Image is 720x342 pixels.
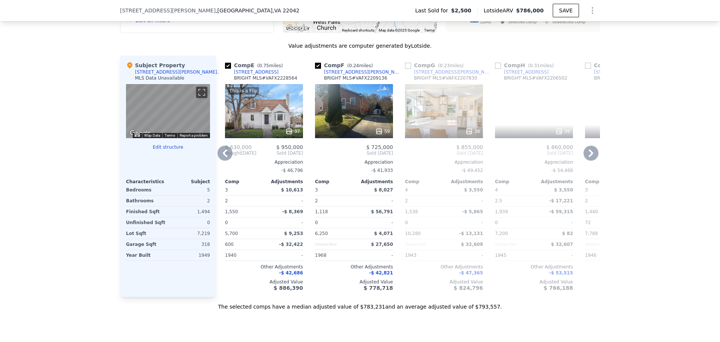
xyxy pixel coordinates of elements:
div: 5 [169,185,210,195]
span: -$ 42,686 [279,270,303,276]
span: Sold [DATE] [495,150,573,156]
div: Comp [225,179,264,185]
span: 3 [585,187,588,193]
button: Keyboard shortcuts [135,133,140,137]
button: Toggle fullscreen view [196,87,207,98]
span: -$ 59,315 [549,209,573,214]
span: Sold [DATE] [315,150,393,156]
div: 59 [375,128,390,135]
span: 600 [225,242,234,247]
div: 7,219 [169,228,210,239]
div: Adjustments [534,179,573,185]
span: -$ 5,865 [462,209,483,214]
div: 1949 [169,250,210,261]
span: $ 886,390 [274,285,303,291]
div: This is a Flip [228,87,259,95]
span: $ 725,000 [366,144,393,150]
div: Comp [405,179,444,185]
div: [STREET_ADDRESS][PERSON_NAME] [414,69,492,75]
span: -$ 32,422 [279,242,303,247]
span: $ 824,796 [454,285,483,291]
a: Report a problem [180,133,208,137]
div: - [265,217,303,228]
text: 22042 [480,20,491,24]
span: ( miles) [435,63,466,68]
div: Comp E [225,62,286,69]
span: 1,538 [405,209,418,214]
div: Lot Sqft [126,228,166,239]
button: SAVE [553,4,579,17]
span: 4 [405,187,408,193]
div: Adjusted Value [495,279,573,285]
div: 1946 [585,250,622,261]
span: 1,118 [315,209,328,214]
span: 5,700 [225,231,238,236]
a: [STREET_ADDRESS][PERSON_NAME] [405,69,492,75]
a: Open this area in Google Maps (opens a new window) [128,128,153,138]
div: Unspecified [315,239,352,250]
span: 4 [495,187,498,193]
span: Sold [DATE] [256,150,303,156]
span: , [GEOGRAPHIC_DATA] [216,7,299,14]
button: Map Data [144,133,160,138]
a: [STREET_ADDRESS][PERSON_NAME] [585,69,672,75]
span: -$ 8,369 [282,209,303,214]
span: -$ 42,821 [369,270,393,276]
span: -$ 53,515 [549,270,573,276]
div: Garage Sqft [126,239,166,250]
span: ( miles) [525,63,556,68]
span: -$ 54,468 [551,168,573,173]
div: 2 [315,196,352,206]
span: $ 860,000 [546,144,573,150]
div: - [535,250,573,261]
div: - [445,196,483,206]
div: Bedrooms [126,185,166,195]
span: $ 56,791 [371,209,393,214]
span: 0 [495,220,498,225]
div: Comp [315,179,354,185]
div: Bathrooms [126,196,166,206]
span: 7,788 [585,231,598,236]
div: [DATE] [225,150,256,156]
span: $ 27,650 [371,242,393,247]
div: - [445,250,483,261]
div: Unfinished Sqft [126,217,166,228]
div: 1945 [495,250,532,261]
div: Adjusted Value [405,279,483,285]
div: - [445,217,483,228]
span: $ 630,000 [225,144,252,150]
div: The selected comps have a median adjusted value of $783,231 and an average adjusted value of $793... [120,297,600,310]
div: Street View [126,84,210,138]
div: Adjustments [354,179,393,185]
div: 38 [465,128,480,135]
span: $ 766,188 [544,285,573,291]
div: Other Adjustments [585,264,663,270]
img: Google [128,128,153,138]
a: [STREET_ADDRESS] [495,69,549,75]
div: - [355,217,393,228]
span: 0 [405,220,408,225]
span: $ 4,071 [374,231,393,236]
div: Appreciation [405,159,483,165]
span: $786,000 [516,8,544,14]
button: Show Options [585,3,600,18]
span: Sold [DATE] [405,150,483,156]
div: Finished Sqft [126,206,166,217]
a: Terms (opens in new tab) [424,28,435,32]
div: Appreciation [225,159,303,165]
span: -$ 17,221 [549,198,573,203]
span: 1,939 [495,209,508,214]
span: , VA 22042 [273,8,300,14]
a: Terms (opens in new tab) [165,133,175,137]
div: 39 [555,128,570,135]
span: 0.24 [349,63,359,68]
div: [STREET_ADDRESS][PERSON_NAME][PERSON_NAME] [324,69,402,75]
span: [STREET_ADDRESS][PERSON_NAME] [120,7,216,14]
text: Unselected Comp [552,20,585,24]
div: Appreciation [315,159,393,165]
div: - [265,250,303,261]
div: [STREET_ADDRESS][PERSON_NAME] [594,69,672,75]
span: $ 82 [562,231,573,236]
button: Keyboard shortcuts [342,28,374,33]
div: 1940 [225,250,262,261]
